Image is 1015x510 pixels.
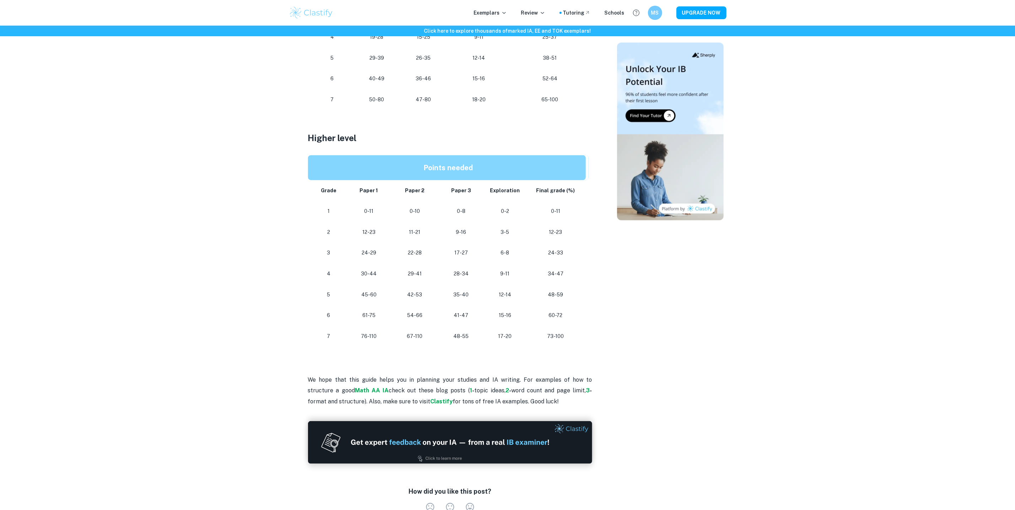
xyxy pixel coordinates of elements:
p: 15-16 [490,311,520,320]
p: 50-80 [360,95,394,104]
p: 41-47 [444,311,479,320]
p: 19-28 [360,32,394,42]
strong: Paper 3 [451,188,471,193]
p: 47-80 [405,95,442,104]
strong: Final grade (%) [536,188,575,193]
p: 15-25 [405,32,442,42]
p: 2 [317,227,341,237]
p: 6 [317,74,348,84]
p: 6-8 [490,248,520,258]
a: Math AA IA [355,387,389,394]
p: 42-53 [397,290,432,300]
strong: Paper 1 [360,188,378,193]
a: 3 [586,387,590,394]
a: 2 [506,387,509,394]
p: 30-44 [352,269,386,279]
p: 9-11 [490,269,520,279]
p: 73-100 [531,332,580,341]
p: We hope that this guide helps you in planning your studies and IA writing. For examples of how to... [308,375,592,407]
a: Clastify [431,398,453,405]
p: 24-33 [531,248,580,258]
p: 15-16 [453,74,505,84]
p: 65-100 [516,95,583,104]
p: 0-8 [444,206,479,216]
a: Schools [605,9,625,17]
p: 9-11 [453,32,505,42]
p: 17-20 [490,332,520,341]
p: 38-51 [516,53,583,63]
strong: - [509,387,511,394]
p: 60-72 [531,311,580,320]
p: 5 [317,53,348,63]
p: 28-34 [444,269,479,279]
button: UPGRADE NOW [676,6,727,19]
p: 9-16 [444,227,479,237]
p: 6 [317,311,341,320]
p: 67-110 [397,332,432,341]
p: 76-110 [352,332,386,341]
strong: Points needed [423,163,473,172]
p: 12-14 [453,53,505,63]
p: 25-37 [516,32,583,42]
p: 54-66 [397,311,432,320]
p: 12-23 [352,227,386,237]
p: 61-75 [352,311,386,320]
p: 0-10 [397,206,432,216]
p: 4 [317,32,348,42]
p: 12-23 [531,227,580,237]
p: 7 [317,95,348,104]
p: 40-49 [360,74,394,84]
p: 36-46 [405,74,442,84]
p: 26-35 [405,53,442,63]
p: 0-2 [490,206,520,216]
p: 0-11 [531,206,580,216]
strong: Paper 2 [405,188,425,193]
p: 3-5 [490,227,520,237]
p: 35-40 [444,290,479,300]
p: 4 [317,269,341,279]
p: 0-11 [352,206,386,216]
p: 24-29 [352,248,386,258]
img: Ad [308,421,592,464]
h6: How did you like this post? [409,487,491,496]
p: 52-64 [516,74,583,84]
h6: Click here to explore thousands of marked IA, EE and TOK exemplars ! [1,27,1014,35]
p: Review [521,9,545,17]
p: 7 [317,332,341,341]
button: MS [648,6,662,20]
img: Clastify logo [289,6,334,20]
p: 18-20 [453,95,505,104]
p: 29-39 [360,53,394,63]
p: 5 [317,290,341,300]
a: 1 [470,387,472,394]
p: 17-27 [444,248,479,258]
a: Tutoring [563,9,590,17]
p: 34-47 [531,269,580,279]
p: Exemplars [474,9,507,17]
p: 29-41 [397,269,432,279]
strong: - [590,387,592,394]
p: 48-55 [444,332,479,341]
h3: Higher level [308,131,592,144]
p: 11-21 [397,227,432,237]
p: 12-14 [490,290,520,300]
img: Thumbnail [617,43,724,220]
p: 45-60 [352,290,386,300]
strong: - [472,387,474,394]
strong: Exploration [490,188,520,193]
p: 1 [317,206,341,216]
p: 3 [317,248,341,258]
p: 48-59 [531,290,580,300]
h6: MS [651,9,659,17]
button: Help and Feedback [630,7,642,19]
